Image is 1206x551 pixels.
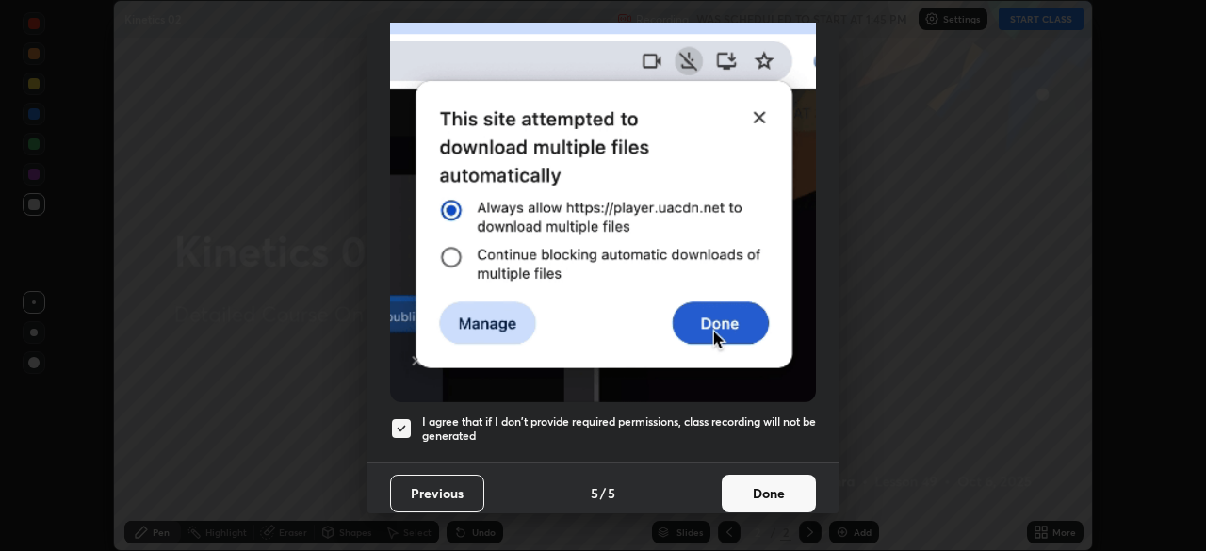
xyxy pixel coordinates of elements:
[608,483,615,503] h4: 5
[591,483,598,503] h4: 5
[390,475,484,512] button: Previous
[722,475,816,512] button: Done
[600,483,606,503] h4: /
[422,414,816,444] h5: I agree that if I don't provide required permissions, class recording will not be generated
